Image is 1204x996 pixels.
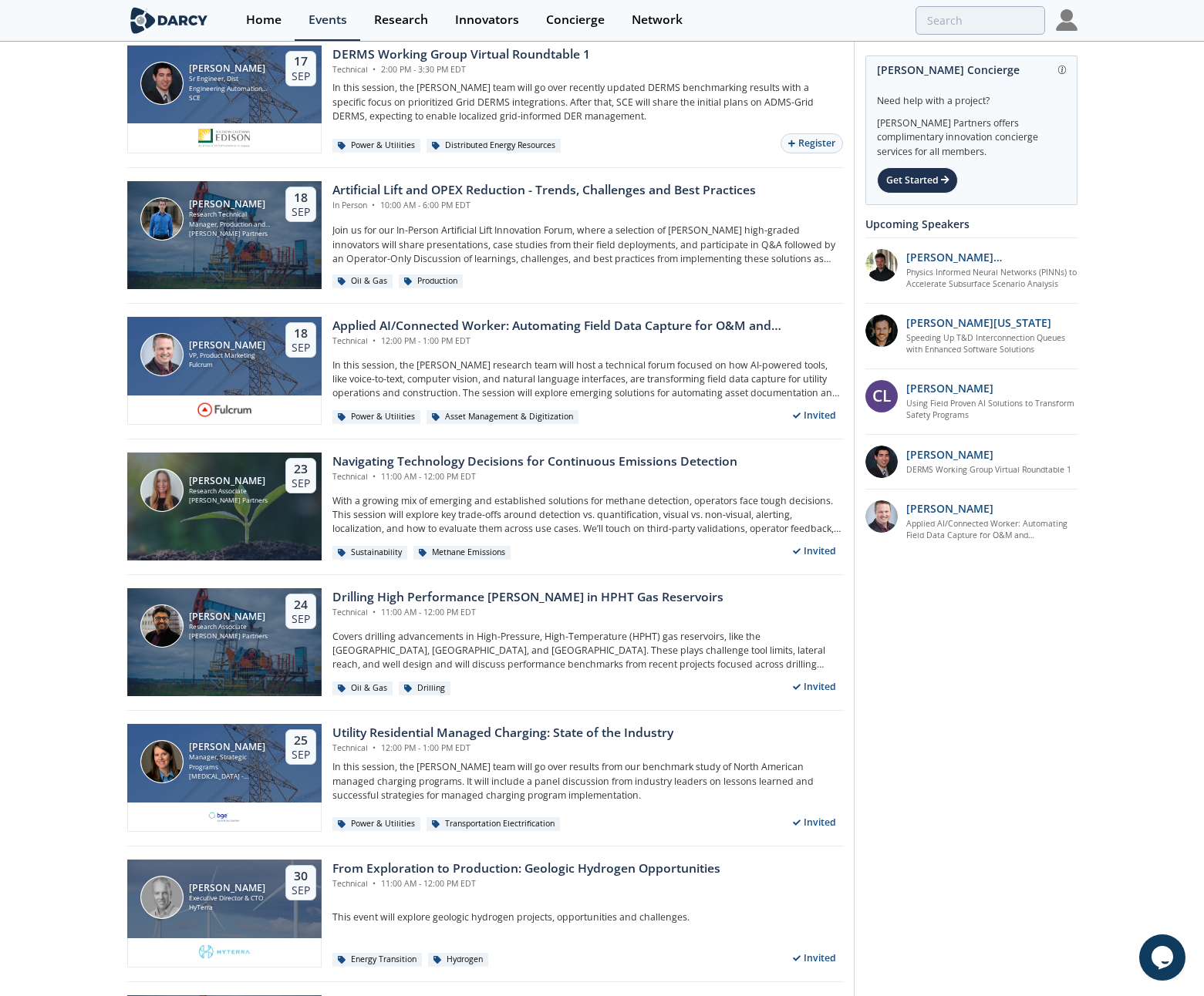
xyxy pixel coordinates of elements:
div: Power & Utilities [332,139,421,153]
div: Oil & Gas [332,274,393,288]
img: Steven Robles [140,62,184,105]
div: Research [374,14,428,26]
div: Sep [292,205,310,219]
span: • [369,200,378,210]
div: Drilling [399,681,451,695]
a: Nick Robbins [PERSON_NAME] Research Technical Manager, Production and Sustainability [PERSON_NAME... [127,181,843,289]
div: Invited [786,406,843,426]
a: Speeding Up T&D Interconnection Queues with Enhanced Software Solutions [906,332,1078,357]
div: Technical 11:00 AM - 12:00 PM EDT [332,878,720,890]
div: Sep [292,341,310,355]
div: Get Started [877,167,958,193]
div: Production [399,274,464,288]
div: 24 [292,597,310,613]
p: [PERSON_NAME] [906,446,993,463]
div: Sep [292,69,310,83]
div: Asset Management & Digitization [427,410,579,424]
div: Technical 2:00 PM - 3:30 PM EDT [332,64,590,76]
div: Transportation Electrification [427,817,561,831]
div: [PERSON_NAME] [189,199,271,210]
div: 18 [292,326,310,342]
div: Manager, Strategic Programs [189,752,271,772]
div: Technical 11:00 AM - 12:00 PM EDT [332,471,737,483]
div: Upcoming Speakers [865,210,1078,237]
button: Register [781,133,842,154]
div: Research Technical Manager, Production and Sustainability [189,210,271,229]
img: 1652481733707-BGE-Logo.jpg [207,808,241,826]
img: 20112e9a-1f67-404a-878c-a26f1c79f5da [865,249,898,281]
div: VP, Product Marketing [189,351,265,361]
div: Technical 11:00 AM - 12:00 PM EDT [332,607,723,619]
p: In this session, the [PERSON_NAME] research team will host a technical forum focused on how AI-po... [332,358,843,401]
div: Navigating Technology Decisions for Continuous Emissions Detection [332,453,737,471]
a: Jake Freivald [PERSON_NAME] VP, Product Marketing Fulcrum 18 Sep Applied AI/Connected Worker: Aut... [127,317,843,425]
div: Artificial Lift and OPEX Reduction - Trends, Challenges and Best Practices [332,181,756,200]
img: Profile [1056,9,1078,31]
div: [MEDICAL_DATA] - Baltimore Gas and Electric Co. [189,772,271,782]
div: [PERSON_NAME] Concierge [877,56,1066,83]
img: Stephanie Leach [140,740,184,783]
div: [PERSON_NAME] [189,883,265,893]
img: Avon McIntyre [140,876,184,919]
div: Energy Transition [332,953,423,967]
span: • [370,878,379,889]
div: Invited [786,813,843,833]
div: Utility Residential Managed Charging: State of the Industry [332,724,673,742]
div: [PERSON_NAME] [189,340,265,351]
div: Sep [292,748,310,762]
img: logo-wide.svg [127,7,211,34]
iframe: chat widget [1139,934,1189,981]
div: Research Associate [189,622,268,632]
div: Distributed Energy Resources [427,139,562,153]
div: Sr Engineer, Dist Engineering Automation Software [189,74,271,93]
div: From Exploration to Production: Geologic Hydrogen Opportunities [332,860,720,878]
span: • [370,471,379,482]
p: [PERSON_NAME][US_STATE] [906,315,1051,331]
div: Invited [786,949,843,968]
div: Sep [292,476,310,490]
a: DERMS Working Group Virtual Roundtable 1 [906,464,1071,476]
img: fe66cb83-ad6b-42ca-a555-d45a2888711e [197,401,251,419]
div: [PERSON_NAME] [189,63,271,74]
div: 30 [292,869,310,884]
p: Join us for our In-Person Artificial Lift Innovation Forum, where a selection of [PERSON_NAME] hi... [332,224,843,266]
p: Covers drilling advancements in High-Pressure, High-Temperature (HPHT) gas reservoirs, like the [... [332,630,843,672]
div: Network [632,14,683,26]
img: Nick Robbins [140,197,184,241]
img: sce.com.png [197,129,251,147]
div: DERMS Working Group Virtual Roundtable 1 [332,45,590,64]
img: Arsalan Ansari [140,604,184,648]
p: In this session, the [PERSON_NAME] team will go over results from our benchmark study of North Am... [332,760,843,803]
div: [PERSON_NAME] Partners [189,631,268,641]
div: 25 [292,733,310,749]
img: e45dbe81-9037-4a7e-9e9d-dde2218fbd0b [197,944,251,962]
div: [PERSON_NAME] [189,611,268,622]
div: Events [309,14,347,26]
div: Power & Utilities [332,410,421,424]
div: Sep [292,612,310,626]
div: Methane Emissions [413,546,511,560]
div: [PERSON_NAME] Partners [189,229,271,239]
div: Power & Utilities [332,817,421,831]
p: This event will explore geologic hydrogen projects, opportunities and challenges. [332,910,843,924]
a: Steven Robles [PERSON_NAME] Sr Engineer, Dist Engineering Automation Software SCE 17 Sep DERMS Wo... [127,45,843,153]
div: 23 [292,462,310,477]
div: Home [246,14,282,26]
a: Applied AI/Connected Worker: Automating Field Data Capture for O&M and Construction [906,518,1078,543]
span: • [370,335,379,346]
a: Arsalan Ansari [PERSON_NAME] Research Associate [PERSON_NAME] Partners 24 Sep Drilling High Perfo... [127,588,843,696]
div: 18 [292,190,310,206]
img: information.svg [1058,66,1067,74]
div: Drilling High Performance [PERSON_NAME] in HPHT Gas Reservoirs [332,588,723,607]
div: Need help with a project? [877,83,1066,108]
div: Applied AI/Connected Worker: Automating Field Data Capture for O&M and Construction [332,317,843,335]
div: [PERSON_NAME] [189,476,268,486]
p: With a growing mix of emerging and established solutions for methane detection, operators face to... [332,494,843,537]
input: Advanced Search [916,6,1045,35]
div: Fulcrum [189,360,265,370]
div: [PERSON_NAME] [189,742,271,752]
div: Invited [786,542,843,561]
span: • [370,607,379,617]
span: • [370,64,379,75]
div: Hydrogen [428,953,489,967]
